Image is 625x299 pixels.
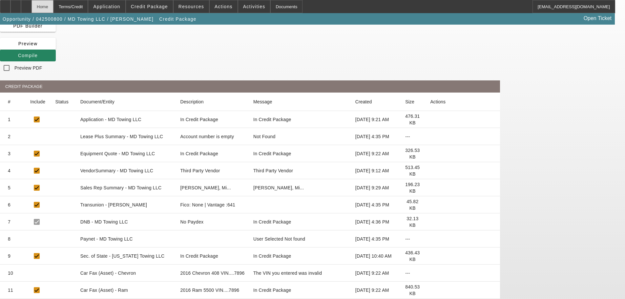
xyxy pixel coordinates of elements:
[400,230,425,247] mat-cell: ---
[175,265,250,282] mat-cell: 2016 Chevron 408 VIN....7896
[350,282,400,299] mat-cell: [DATE] 9:22 AM
[400,162,425,179] mat-cell: 513.45 KB
[75,111,175,128] mat-cell: Application - MD Towing LLC
[250,128,350,145] mat-cell: Not Found
[3,16,154,22] span: Opportunity / 042500800 / MD Towing LLC / [PERSON_NAME]
[350,93,400,111] mat-header-cell: Created
[75,93,175,111] mat-header-cell: Document/Entity
[250,282,350,299] mat-cell: In Credit Package
[75,128,175,145] mat-cell: Lease Plus Summary - MD Towing LLC
[175,213,250,230] mat-cell: No Paydex
[350,265,400,282] mat-cell: [DATE] 9:22 AM
[175,282,250,299] mat-cell: 2016 Ram 5500 VIN....7896
[250,162,350,179] mat-cell: Third Party Vendor
[18,41,38,46] span: Preview
[50,93,75,111] mat-header-cell: Status
[250,111,350,128] mat-cell: In Credit Package
[243,4,265,9] span: Activities
[250,230,350,247] mat-cell: User Selected Not found
[75,247,175,265] mat-cell: Sec. of State - [US_STATE] Towing LLC
[250,179,350,196] mat-cell: Culligan, Mi...
[400,93,425,111] mat-header-cell: Size
[175,128,250,145] mat-cell: Account number is empty
[18,53,38,58] span: Compile
[400,145,425,162] mat-cell: 326.53 KB
[400,265,425,282] mat-cell: ---
[350,162,400,179] mat-cell: [DATE] 9:12 AM
[250,213,350,230] mat-cell: In Credit Package
[400,196,425,213] mat-cell: 45.82 KB
[175,111,250,128] mat-cell: In Credit Package
[175,247,250,265] mat-cell: In Credit Package
[75,282,175,299] mat-cell: Car Fax (Asset) - Ram
[75,162,175,179] mat-cell: VendorSummary - MD Towing LLC
[75,230,175,247] mat-cell: Paynet - MD Towing LLC
[25,93,50,111] mat-header-cell: Include
[178,4,204,9] span: Resources
[131,4,168,9] span: Credit Package
[238,0,270,13] button: Activities
[250,265,350,282] mat-cell: The VIN you entered was invalid
[75,213,175,230] mat-cell: DNB - MD Towing LLC
[88,0,125,13] button: Application
[175,162,250,179] mat-cell: Third Party Vendor
[400,179,425,196] mat-cell: 196.23 KB
[581,13,614,24] a: Open Ticket
[400,213,425,230] mat-cell: 32.13 KB
[400,282,425,299] mat-cell: 840.53 KB
[425,93,500,111] mat-header-cell: Actions
[157,13,198,25] button: Credit Package
[175,196,250,213] mat-cell: Fico: None | Vantage :641
[75,196,175,213] mat-cell: Transunion - [PERSON_NAME]
[350,145,400,162] mat-cell: [DATE] 9:22 AM
[350,230,400,247] mat-cell: [DATE] 4:35 PM
[350,111,400,128] mat-cell: [DATE] 9:21 AM
[350,247,400,265] mat-cell: [DATE] 10:40 AM
[215,4,233,9] span: Actions
[174,0,209,13] button: Resources
[250,93,350,111] mat-header-cell: Message
[350,213,400,230] mat-cell: [DATE] 4:36 PM
[75,145,175,162] mat-cell: Equipment Quote - MD Towing LLC
[126,0,173,13] button: Credit Package
[175,179,250,196] mat-cell: Culligan, Mi...
[175,93,250,111] mat-header-cell: Description
[250,247,350,265] mat-cell: In Credit Package
[159,16,196,22] span: Credit Package
[400,247,425,265] mat-cell: 436.43 KB
[93,4,120,9] span: Application
[350,128,400,145] mat-cell: [DATE] 4:35 PM
[350,179,400,196] mat-cell: [DATE] 9:29 AM
[350,196,400,213] mat-cell: [DATE] 4:35 PM
[400,111,425,128] mat-cell: 476.31 KB
[175,145,250,162] mat-cell: In Credit Package
[400,128,425,145] mat-cell: ---
[250,145,350,162] mat-cell: In Credit Package
[75,265,175,282] mat-cell: Car Fax (Asset) - Chevron
[75,179,175,196] mat-cell: Sales Rep Summary - MD Towing LLC
[210,0,238,13] button: Actions
[13,65,42,71] label: Preview PDF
